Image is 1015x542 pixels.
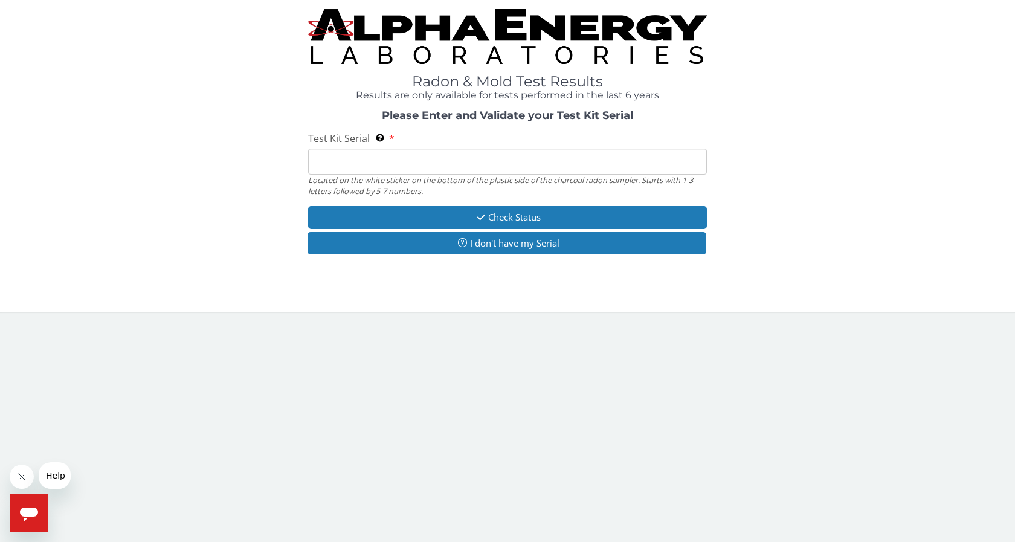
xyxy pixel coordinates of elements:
iframe: Close message [10,465,34,489]
img: TightCrop.jpg [308,9,707,64]
span: Test Kit Serial [308,132,370,145]
h1: Radon & Mold Test Results [308,74,707,89]
div: Located on the white sticker on the bottom of the plastic side of the charcoal radon sampler. Sta... [308,175,707,197]
strong: Please Enter and Validate your Test Kit Serial [382,109,633,122]
iframe: Button to launch messaging window [10,494,48,532]
h4: Results are only available for tests performed in the last 6 years [308,90,707,101]
iframe: Message from company [39,462,71,489]
button: I don't have my Serial [308,232,706,254]
button: Check Status [308,206,707,228]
